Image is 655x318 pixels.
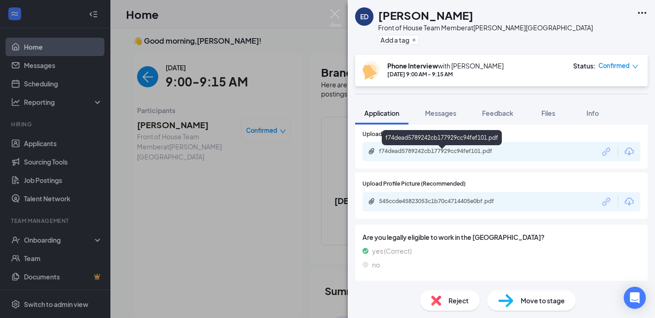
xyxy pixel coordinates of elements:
div: f74dead5789242cb177929cc94fef101.pdf [379,148,508,155]
div: [DATE] 9:00 AM - 9:15 AM [387,70,504,78]
b: Phone Interview [387,62,438,70]
div: ED [360,12,368,21]
span: Are you legally eligible to work in the [GEOGRAPHIC_DATA]? [362,232,640,242]
div: Open Intercom Messenger [624,287,646,309]
a: Paperclip545ccde45823053c1b70c4714405e0bf.pdf [368,198,517,206]
svg: Ellipses [637,7,648,18]
svg: Link [601,196,613,208]
span: Files [541,109,555,117]
h1: [PERSON_NAME] [378,7,473,23]
span: Messages [425,109,456,117]
span: Feedback [482,109,513,117]
svg: Download [624,146,635,157]
div: Front of House Team Member at [PERSON_NAME][GEOGRAPHIC_DATA] [378,23,593,32]
div: with [PERSON_NAME] [387,61,504,70]
svg: Download [624,196,635,207]
span: Upload Profile Picture (Recommended) [362,180,465,188]
span: Info [586,109,599,117]
span: Upload Resume [362,130,404,139]
svg: Paperclip [368,198,375,205]
svg: Link [601,146,613,158]
span: no [372,260,380,270]
svg: Plus [411,37,417,43]
div: Status : [573,61,596,70]
span: down [632,63,638,70]
span: Move to stage [521,295,565,306]
button: PlusAdd a tag [378,35,419,45]
div: 545ccde45823053c1b70c4714405e0bf.pdf [379,198,508,205]
span: Reject [448,295,469,306]
span: yes (Correct) [372,246,412,256]
svg: Paperclip [368,148,375,155]
span: Application [364,109,399,117]
span: Confirmed [598,61,630,70]
div: f74dead5789242cb177929cc94fef101.pdf [382,130,502,145]
a: Paperclipf74dead5789242cb177929cc94fef101.pdf [368,148,517,156]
